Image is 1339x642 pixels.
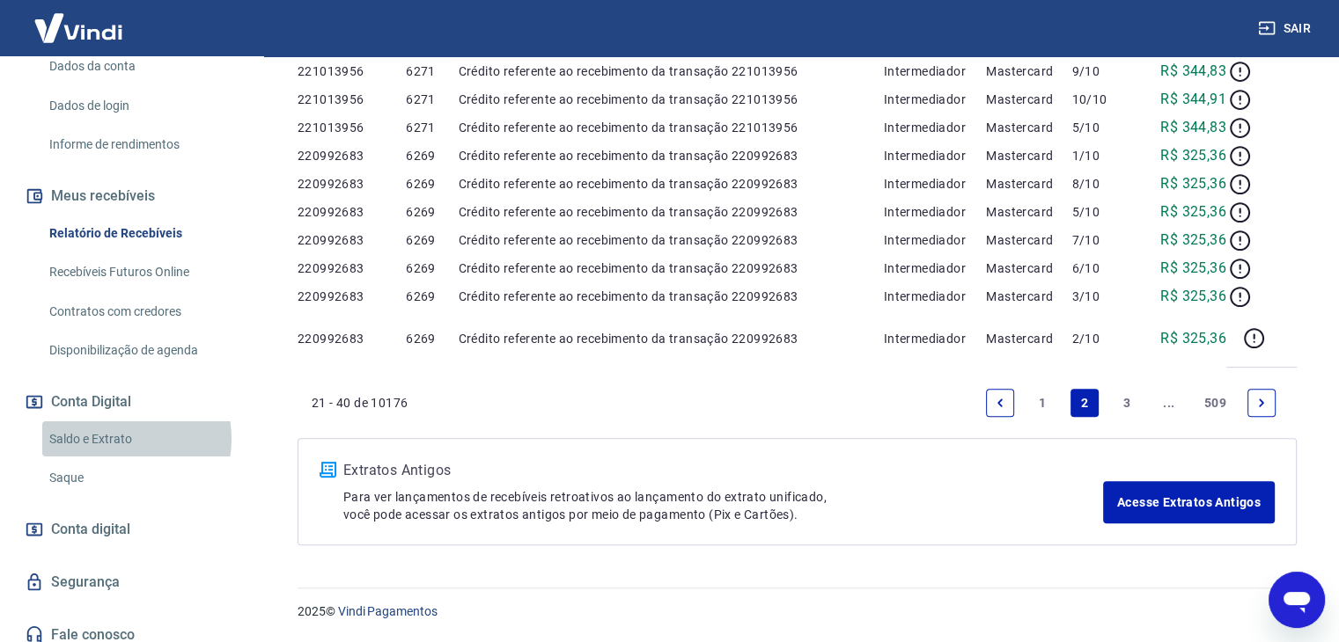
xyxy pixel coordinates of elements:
p: R$ 325,36 [1160,328,1226,349]
p: 6269 [406,203,458,221]
button: Meus recebíveis [21,177,242,215]
p: Intermediador [884,147,987,164]
p: 6269 [406,288,458,305]
a: Saldo e Extrato [42,421,242,457]
p: Crédito referente ao recebimento da transação 220992683 [458,175,883,193]
img: Vindi [21,1,136,55]
a: Contratos com credores [42,294,242,330]
button: Conta Digital [21,383,242,421]
a: Relatório de Recebíveis [42,215,242,252]
p: Intermediador [884,119,987,136]
p: Crédito referente ao recebimento da transação 221013956 [458,62,883,80]
p: Crédito referente ao recebimento da transação 220992683 [458,259,883,277]
p: Intermediador [884,62,987,80]
p: Extratos Antigos [343,460,1103,481]
p: Intermediador [884,259,987,277]
p: R$ 325,36 [1160,258,1226,279]
p: 6269 [406,175,458,193]
p: Mastercard [986,119,1071,136]
a: Vindi Pagamentos [338,604,438,618]
a: Dados da conta [42,48,242,84]
p: 221013956 [298,62,406,80]
p: Mastercard [986,288,1071,305]
p: R$ 325,36 [1160,173,1226,194]
p: Intermediador [884,175,987,193]
p: 6269 [406,147,458,164]
p: 6269 [406,330,458,347]
p: R$ 344,83 [1160,61,1226,82]
p: 6271 [406,119,458,136]
p: R$ 344,83 [1160,117,1226,138]
p: Crédito referente ao recebimento da transação 220992683 [458,330,883,347]
p: 220992683 [298,288,406,305]
img: ícone [320,462,336,478]
a: Saque [42,460,242,496]
a: Page 3 [1113,389,1141,417]
a: Page 2 is your current page [1070,389,1099,417]
p: Mastercard [986,175,1071,193]
a: Acesse Extratos Antigos [1103,481,1275,523]
p: 6271 [406,91,458,108]
p: Crédito referente ao recebimento da transação 220992683 [458,203,883,221]
p: 220992683 [298,175,406,193]
p: 8/10 [1071,175,1137,193]
p: R$ 325,36 [1160,230,1226,251]
p: 10/10 [1071,91,1137,108]
p: 5/10 [1071,203,1137,221]
p: R$ 325,36 [1160,145,1226,166]
p: 9/10 [1071,62,1137,80]
p: R$ 325,36 [1160,286,1226,307]
p: 3/10 [1071,288,1137,305]
p: Mastercard [986,62,1071,80]
p: Intermediador [884,91,987,108]
p: 5/10 [1071,119,1137,136]
p: 2/10 [1071,330,1137,347]
p: Mastercard [986,91,1071,108]
p: Mastercard [986,147,1071,164]
iframe: Botão para abrir a janela de mensagens [1269,572,1325,628]
span: Conta digital [51,517,130,542]
p: 220992683 [298,231,406,249]
a: Page 1 [1028,389,1056,417]
a: Page 509 [1197,389,1233,417]
p: 220992683 [298,203,406,221]
p: Crédito referente ao recebimento da transação 220992683 [458,231,883,249]
p: 6269 [406,259,458,277]
p: Mastercard [986,330,1071,347]
ul: Pagination [979,382,1283,424]
p: 220992683 [298,330,406,347]
a: Dados de login [42,88,242,124]
p: Mastercard [986,231,1071,249]
p: 21 - 40 de 10176 [312,394,408,412]
p: 1/10 [1071,147,1137,164]
p: 220992683 [298,147,406,164]
p: Crédito referente ao recebimento da transação 221013956 [458,91,883,108]
p: Intermediador [884,330,987,347]
a: Previous page [986,389,1014,417]
p: 6271 [406,62,458,80]
p: Intermediador [884,288,987,305]
a: Recebíveis Futuros Online [42,254,242,290]
p: 6269 [406,231,458,249]
p: Para ver lançamentos de recebíveis retroativos ao lançamento do extrato unificado, você pode aces... [343,488,1103,523]
a: Segurança [21,563,242,602]
p: Crédito referente ao recebimento da transação 220992683 [458,288,883,305]
p: 221013956 [298,91,406,108]
p: Intermediador [884,231,987,249]
p: 220992683 [298,259,406,277]
p: 7/10 [1071,231,1137,249]
p: Mastercard [986,203,1071,221]
button: Sair [1254,12,1318,45]
p: Crédito referente ao recebimento da transação 221013956 [458,119,883,136]
p: R$ 325,36 [1160,201,1226,223]
p: R$ 344,91 [1160,89,1226,110]
a: Informe de rendimentos [42,127,242,163]
a: Conta digital [21,510,242,549]
p: Crédito referente ao recebimento da transação 220992683 [458,147,883,164]
p: 6/10 [1071,259,1137,277]
a: Disponibilização de agenda [42,332,242,368]
p: Mastercard [986,259,1071,277]
p: Intermediador [884,203,987,221]
a: Jump forward [1155,389,1183,417]
p: 221013956 [298,119,406,136]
